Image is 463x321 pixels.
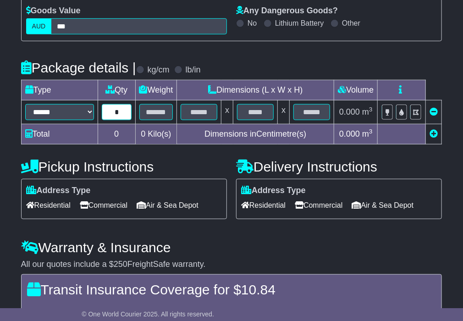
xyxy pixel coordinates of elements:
label: Lithium Battery [275,19,324,28]
h4: Transit Insurance Coverage for $ [27,282,436,297]
span: 250 [114,260,127,269]
span: Air & Sea Depot [352,198,414,212]
label: No [248,19,257,28]
div: All our quotes include a $ FreightSafe warranty. [21,260,442,270]
h4: Package details | [21,60,136,75]
span: m [362,107,373,116]
span: Air & Sea Depot [137,198,198,212]
a: Remove this item [430,107,438,116]
span: 10.84 [241,282,276,297]
span: Residential [241,198,286,212]
label: kg/cm [148,65,170,75]
label: lb/in [186,65,201,75]
label: Other [342,19,360,28]
span: Residential [26,198,71,212]
h4: Warranty & Insurance [21,240,442,255]
h4: Delivery Instructions [236,159,442,174]
label: Address Type [241,186,306,196]
a: Add new item [430,129,438,138]
td: Total [21,124,98,144]
span: m [362,129,373,138]
td: x [278,100,290,124]
td: Weight [135,80,177,100]
h4: Pickup Instructions [21,159,227,174]
td: Qty [98,80,135,100]
span: Commercial [295,198,342,212]
span: 0 [141,129,145,138]
label: Goods Value [26,6,81,16]
td: x [221,100,233,124]
td: Dimensions in Centimetre(s) [177,124,334,144]
label: Any Dangerous Goods? [236,6,338,16]
span: 0.000 [339,107,360,116]
span: © One World Courier 2025. All rights reserved. [82,310,214,318]
sup: 3 [369,106,373,113]
label: AUD [26,18,52,34]
td: Dimensions (L x W x H) [177,80,334,100]
td: Kilo(s) [135,124,177,144]
label: Address Type [26,186,91,196]
span: 0.000 [339,129,360,138]
span: Commercial [80,198,127,212]
td: Type [21,80,98,100]
td: 0 [98,124,135,144]
td: Volume [334,80,378,100]
sup: 3 [369,128,373,135]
